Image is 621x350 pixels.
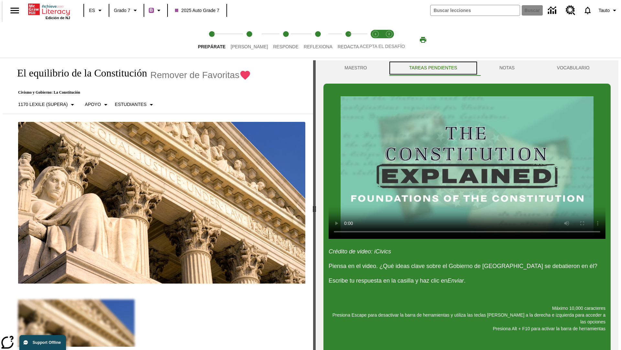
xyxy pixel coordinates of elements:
[18,101,68,108] p: 1170 Lexile (Supera)
[329,276,605,285] p: Escribe tu respuesta en la casilla y haz clic en .
[329,312,605,325] p: Presiona Escape para desactivar la barra de herramientas y utiliza las teclas [PERSON_NAME] a la ...
[150,6,153,14] span: B
[366,22,385,58] button: Acepta el desafío lee step 1 of 2
[28,2,70,20] div: Portada
[114,7,130,14] span: Grado 7
[380,22,398,58] button: Acepta el desafío contesta step 2 of 2
[198,44,225,49] span: Prepárate
[596,5,621,16] button: Perfil/Configuración
[10,90,251,95] p: Civismo y Gobierno: La Constitución
[146,5,165,16] button: Boost El color de la clase es morado/púrpura. Cambiar el color de la clase.
[304,44,332,49] span: Reflexiona
[225,22,273,58] button: Lee step 2 of 5
[299,22,338,58] button: Reflexiona step 4 of 5
[5,1,24,20] button: Abrir el menú lateral
[111,5,142,16] button: Grado: Grado 7, Elige un grado
[112,99,158,111] button: Seleccionar estudiante
[175,7,220,14] span: 2025 Auto Grade 7
[536,60,611,76] button: VOCABULARIO
[268,22,304,58] button: Responde step 3 of 5
[332,22,364,58] button: Redacta step 5 of 5
[150,69,251,81] button: Remover de Favoritas - El equilibrio de la Constitución
[360,44,405,49] span: ACEPTA EL DESAFÍO
[323,60,388,76] button: Maestro
[388,32,390,36] text: 2
[329,248,391,255] em: Crédito de video: iCivics
[46,16,70,20] span: Edición de NJ
[329,325,605,332] p: Presiona Alt + F10 para activar la barra de herramientas
[413,34,433,46] button: Imprimir
[115,101,147,108] p: Estudiantes
[316,60,618,350] div: activity
[3,5,94,11] body: Máximo 10,000 caracteres Presiona Escape para desactivar la barra de herramientas y utiliza las t...
[193,22,231,58] button: Prepárate step 1 of 5
[313,60,316,350] div: Pulsa la tecla de intro o la barra espaciadora y luego presiona las flechas de derecha e izquierd...
[562,2,579,19] a: Centro de recursos, Se abrirá en una pestaña nueva.
[338,44,359,49] span: Redacta
[18,122,305,284] img: El edificio del Tribunal Supremo de Estados Unidos ostenta la frase "Igualdad de justicia bajo la...
[579,2,596,19] a: Notificaciones
[375,32,376,36] text: 1
[3,60,313,347] div: reading
[323,60,611,76] div: Instructional Panel Tabs
[329,262,605,271] p: Piensa en el video. ¿Qué ideas clave sobre el Gobierno de [GEOGRAPHIC_DATA] se debatieron en él?
[33,340,61,345] span: Support Offline
[10,67,147,79] h1: El equilibrio de la Constitución
[388,60,478,76] button: TAREAS PENDIENTES
[86,5,107,16] button: Lenguaje: ES, Selecciona un idioma
[19,335,66,350] button: Support Offline
[329,305,605,312] p: Máximo 10,000 caracteres
[273,44,299,49] span: Responde
[447,277,464,284] em: Enviar
[89,7,95,14] span: ES
[478,60,536,76] button: NOTAS
[231,44,268,49] span: [PERSON_NAME]
[16,99,79,111] button: Seleccione Lexile, 1170 Lexile (Supera)
[430,5,520,16] input: Buscar campo
[85,101,101,108] p: Apoyo
[599,7,610,14] span: Tauto
[82,99,112,111] button: Tipo de apoyo, Apoyo
[150,70,239,80] span: Remover de Favoritas
[544,2,562,19] a: Centro de información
